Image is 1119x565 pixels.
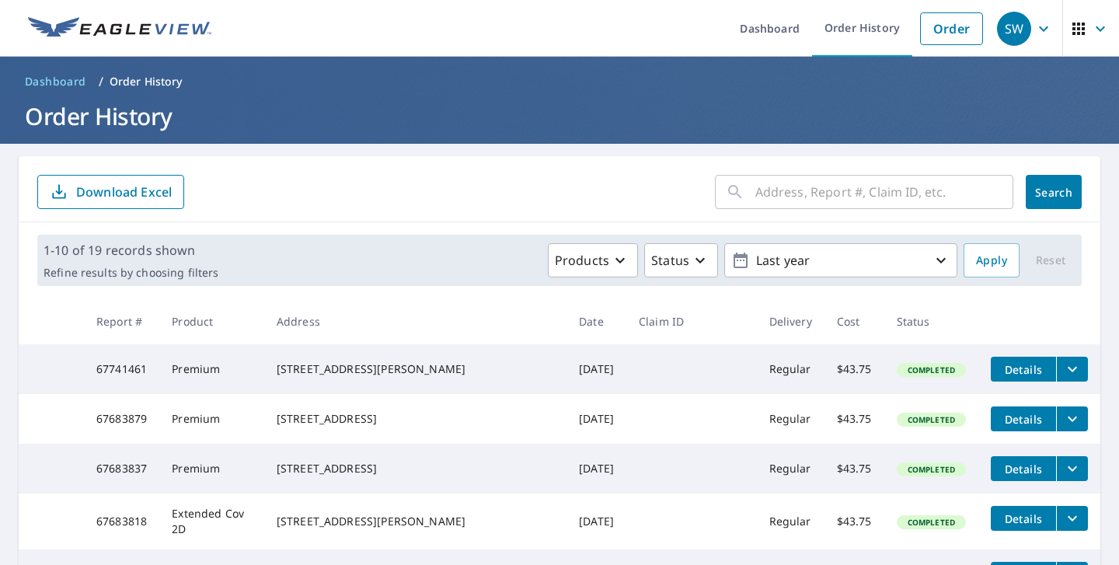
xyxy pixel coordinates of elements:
[19,69,1100,94] nav: breadcrumb
[277,361,554,377] div: [STREET_ADDRESS][PERSON_NAME]
[84,298,159,344] th: Report #
[566,494,626,549] td: [DATE]
[566,394,626,444] td: [DATE]
[920,12,983,45] a: Order
[110,74,183,89] p: Order History
[566,344,626,394] td: [DATE]
[626,298,756,344] th: Claim ID
[1026,175,1082,209] button: Search
[99,72,103,91] li: /
[898,414,964,425] span: Completed
[159,494,264,549] td: Extended Cov 2D
[964,243,1020,277] button: Apply
[19,100,1100,132] h1: Order History
[25,74,86,89] span: Dashboard
[28,17,211,40] img: EV Logo
[277,514,554,529] div: [STREET_ADDRESS][PERSON_NAME]
[898,364,964,375] span: Completed
[898,517,964,528] span: Completed
[898,464,964,475] span: Completed
[76,183,172,201] p: Download Excel
[757,298,824,344] th: Delivery
[884,298,978,344] th: Status
[757,344,824,394] td: Regular
[1056,456,1088,481] button: filesDropdownBtn-67683837
[159,444,264,494] td: Premium
[159,394,264,444] td: Premium
[277,411,554,427] div: [STREET_ADDRESS]
[37,175,184,209] button: Download Excel
[84,344,159,394] td: 67741461
[757,394,824,444] td: Regular
[1000,511,1047,526] span: Details
[84,394,159,444] td: 67683879
[548,243,638,277] button: Products
[976,251,1007,270] span: Apply
[757,494,824,549] td: Regular
[84,444,159,494] td: 67683837
[651,251,689,270] p: Status
[1056,357,1088,382] button: filesDropdownBtn-67741461
[757,444,824,494] td: Regular
[824,394,884,444] td: $43.75
[555,251,609,270] p: Products
[1000,412,1047,427] span: Details
[644,243,718,277] button: Status
[159,298,264,344] th: Product
[84,494,159,549] td: 67683818
[566,444,626,494] td: [DATE]
[991,406,1056,431] button: detailsBtn-67683879
[19,69,92,94] a: Dashboard
[44,266,218,280] p: Refine results by choosing filters
[824,344,884,394] td: $43.75
[750,247,932,274] p: Last year
[159,344,264,394] td: Premium
[1038,185,1069,200] span: Search
[566,298,626,344] th: Date
[1000,362,1047,377] span: Details
[824,444,884,494] td: $43.75
[991,357,1056,382] button: detailsBtn-67741461
[991,456,1056,481] button: detailsBtn-67683837
[277,461,554,476] div: [STREET_ADDRESS]
[824,494,884,549] td: $43.75
[991,506,1056,531] button: detailsBtn-67683818
[755,170,1013,214] input: Address, Report #, Claim ID, etc.
[724,243,957,277] button: Last year
[264,298,566,344] th: Address
[997,12,1031,46] div: SW
[1056,506,1088,531] button: filesDropdownBtn-67683818
[44,241,218,260] p: 1-10 of 19 records shown
[824,298,884,344] th: Cost
[1000,462,1047,476] span: Details
[1056,406,1088,431] button: filesDropdownBtn-67683879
